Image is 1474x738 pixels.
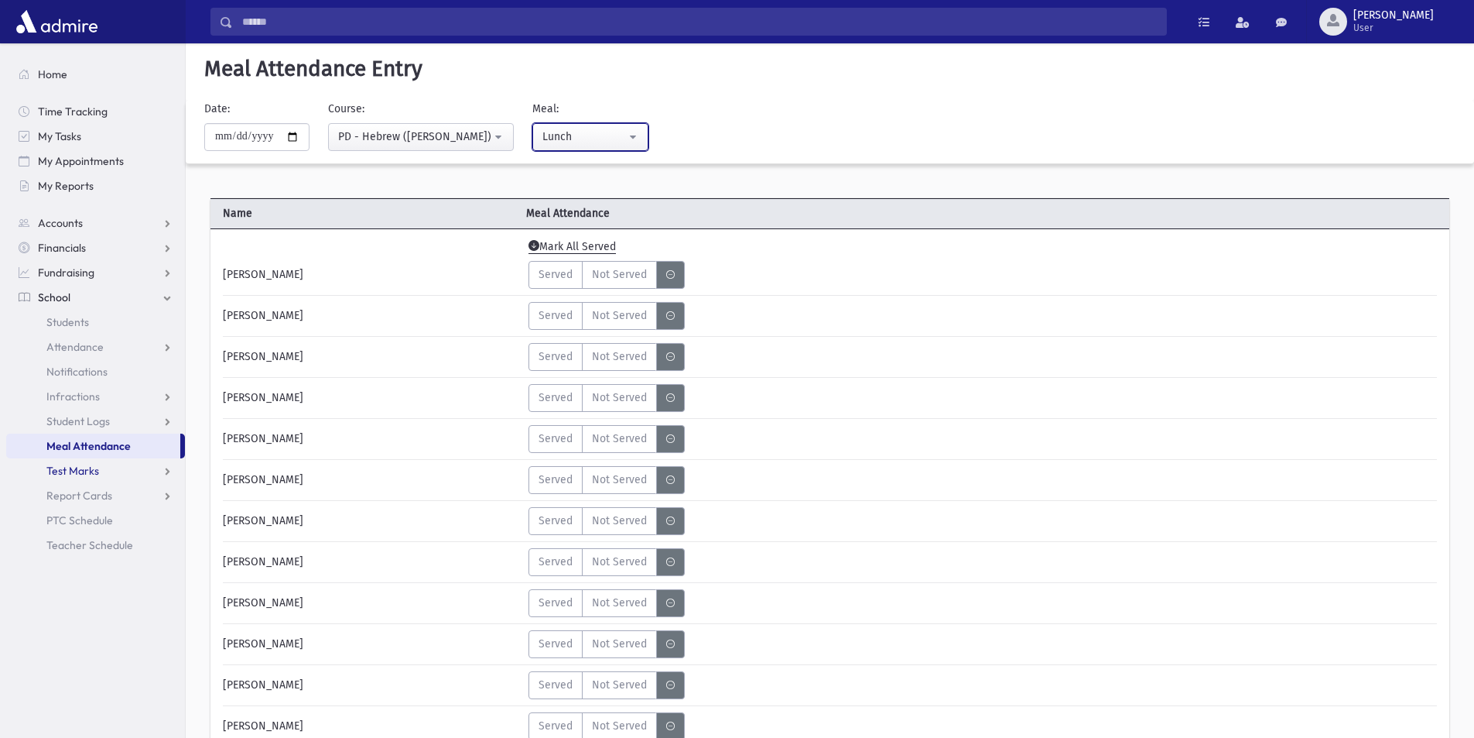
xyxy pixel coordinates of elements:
[528,261,685,289] div: MeaStatus
[46,489,112,503] span: Report Cards
[38,241,86,255] span: Financials
[46,513,113,527] span: PTC Schedule
[1353,22,1434,34] span: User
[592,431,647,447] span: Not Served
[46,315,89,329] span: Students
[6,384,185,409] a: Infractions
[223,390,303,406] span: [PERSON_NAME]
[328,123,514,151] button: PD - Hebrew (Rabbi Mendlowitz)
[539,595,573,611] span: Served
[6,235,185,260] a: Financials
[38,290,70,304] span: School
[223,472,303,488] span: [PERSON_NAME]
[46,390,100,403] span: Infractions
[223,348,303,365] span: [PERSON_NAME]
[6,335,185,359] a: Attendance
[592,677,647,693] span: Not Served
[210,205,520,221] span: Name
[223,718,303,734] span: [PERSON_NAME]
[539,718,573,734] span: Served
[592,636,647,652] span: Not Served
[198,56,1462,82] h5: Meal Attendance Entry
[6,149,185,173] a: My Appointments
[539,554,573,570] span: Served
[539,307,573,324] span: Served
[38,105,108,118] span: Time Tracking
[38,129,81,143] span: My Tasks
[38,179,94,193] span: My Reports
[38,266,94,280] span: Fundraising
[539,677,573,693] span: Served
[539,266,573,283] span: Served
[6,260,185,285] a: Fundraising
[6,62,185,87] a: Home
[6,285,185,310] a: School
[223,307,303,324] span: [PERSON_NAME]
[223,554,303,570] span: [PERSON_NAME]
[6,211,185,235] a: Accounts
[223,431,303,447] span: [PERSON_NAME]
[528,548,685,576] div: MeaStatus
[528,425,685,453] div: MeaStatus
[46,464,99,478] span: Test Marks
[539,472,573,488] span: Served
[38,154,124,168] span: My Appointments
[1353,9,1434,22] span: [PERSON_NAME]
[338,129,491,145] div: PD - Hebrew ([PERSON_NAME])
[6,483,185,508] a: Report Cards
[6,458,185,483] a: Test Marks
[539,636,573,652] span: Served
[38,67,67,81] span: Home
[6,310,185,335] a: Students
[6,173,185,198] a: My Reports
[46,538,133,552] span: Teacher Schedule
[528,343,685,371] div: MeaStatus
[528,507,685,535] div: MeaStatus
[592,390,647,406] span: Not Served
[539,513,573,529] span: Served
[6,533,185,558] a: Teacher Schedule
[532,123,648,151] button: Lunch
[528,589,685,617] div: MeaStatus
[539,431,573,447] span: Served
[542,129,626,145] div: Lunch
[204,101,230,117] label: Date:
[46,340,104,354] span: Attendance
[46,365,108,379] span: Notifications
[520,205,829,221] span: Meal Attendance
[223,636,303,652] span: [PERSON_NAME]
[6,508,185,533] a: PTC Schedule
[6,359,185,384] a: Notifications
[12,6,101,37] img: AdmirePro
[528,240,616,254] span: Mark All Served
[592,307,647,324] span: Not Served
[592,718,647,734] span: Not Served
[223,677,303,693] span: [PERSON_NAME]
[528,630,685,658] div: MeaStatus
[592,595,647,611] span: Not Served
[223,266,303,283] span: [PERSON_NAME]
[46,414,110,428] span: Student Logs
[46,439,131,453] span: Meal Attendance
[6,124,185,149] a: My Tasks
[592,266,647,283] span: Not Served
[38,216,83,230] span: Accounts
[592,554,647,570] span: Not Served
[233,8,1166,36] input: Search
[6,409,185,434] a: Student Logs
[528,671,685,699] div: MeaStatus
[328,101,364,117] label: Course:
[539,348,573,365] span: Served
[528,466,685,494] div: MeaStatus
[592,513,647,529] span: Not Served
[6,434,180,458] a: Meal Attendance
[223,513,303,529] span: [PERSON_NAME]
[528,384,685,412] div: MeaStatus
[528,302,685,330] div: MeaStatus
[592,472,647,488] span: Not Served
[532,101,559,117] label: Meal:
[223,595,303,611] span: [PERSON_NAME]
[539,390,573,406] span: Served
[6,99,185,124] a: Time Tracking
[592,348,647,365] span: Not Served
